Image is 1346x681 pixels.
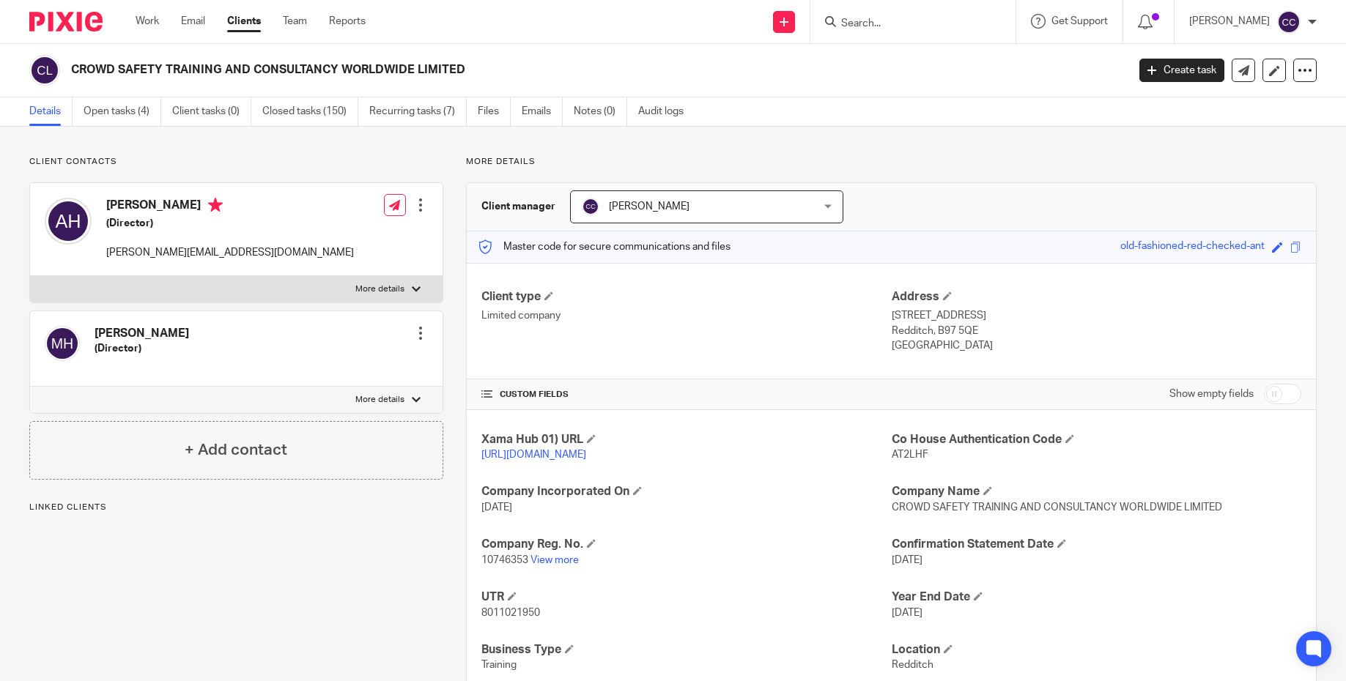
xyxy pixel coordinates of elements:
p: More details [355,394,404,406]
span: 8011021950 [481,608,540,618]
h4: Company Reg. No. [481,537,891,552]
a: Emails [522,97,563,126]
h5: (Director) [106,216,354,231]
p: [PERSON_NAME] [1189,14,1270,29]
h4: Co House Authentication Code [892,432,1301,447]
a: Create task [1139,59,1224,82]
h4: Confirmation Statement Date [892,537,1301,552]
h4: [PERSON_NAME] [106,198,354,216]
a: Email [181,14,205,29]
p: More details [466,156,1317,168]
h4: [PERSON_NAME] [95,326,189,341]
a: Closed tasks (150) [262,97,358,126]
a: View more [530,555,579,565]
a: Clients [227,14,261,29]
a: Details [29,97,73,126]
p: [GEOGRAPHIC_DATA] [892,338,1301,353]
a: Open tasks (4) [84,97,161,126]
label: Show empty fields [1169,387,1254,401]
p: Master code for secure communications and files [478,239,731,254]
span: Redditch [892,660,933,670]
span: Training [481,660,517,670]
span: AT2LHF [892,450,928,460]
img: svg%3E [1277,10,1301,34]
span: [PERSON_NAME] [609,201,689,212]
p: More details [355,283,404,295]
span: CROWD SAFETY TRAINING AND CONSULTANCY WORLDWIDE LIMITED [892,502,1222,513]
a: Team [283,14,307,29]
img: svg%3E [45,198,92,245]
i: Primary [208,198,223,212]
img: svg%3E [45,326,80,361]
img: Pixie [29,12,103,31]
h4: Company Name [892,484,1301,499]
div: old-fashioned-red-checked-ant [1120,239,1265,256]
h4: + Add contact [185,439,287,461]
span: 10746353 [481,555,528,565]
span: Get Support [1051,16,1108,26]
span: [DATE] [892,608,922,618]
a: Audit logs [638,97,695,126]
h2: CROWD SAFETY TRAINING AND CONSULTANCY WORLDWIDE LIMITED [71,62,908,78]
p: [STREET_ADDRESS] [892,308,1301,323]
h4: Location [892,642,1301,658]
h4: Address [892,289,1301,305]
span: [DATE] [481,502,512,513]
input: Search [840,18,972,31]
span: [DATE] [892,555,922,565]
h3: Client manager [481,199,555,214]
h4: Business Type [481,642,891,658]
a: Recurring tasks (7) [369,97,467,126]
a: Reports [329,14,366,29]
h5: (Director) [95,341,189,356]
a: Client tasks (0) [172,97,251,126]
h4: Xama Hub 01) URL [481,432,891,447]
img: svg%3E [582,198,599,215]
p: Linked clients [29,502,443,513]
h4: UTR [481,589,891,605]
h4: Year End Date [892,589,1301,605]
a: Files [478,97,511,126]
p: [PERSON_NAME][EMAIL_ADDRESS][DOMAIN_NAME] [106,245,354,260]
img: svg%3E [29,55,60,86]
h4: CUSTOM FIELDS [481,389,891,401]
p: Client contacts [29,156,443,168]
a: [URL][DOMAIN_NAME] [481,450,586,460]
a: Notes (0) [574,97,627,126]
h4: Client type [481,289,891,305]
a: Work [136,14,159,29]
p: Redditch, B97 5QE [892,324,1301,338]
p: Limited company [481,308,891,323]
h4: Company Incorporated On [481,484,891,499]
